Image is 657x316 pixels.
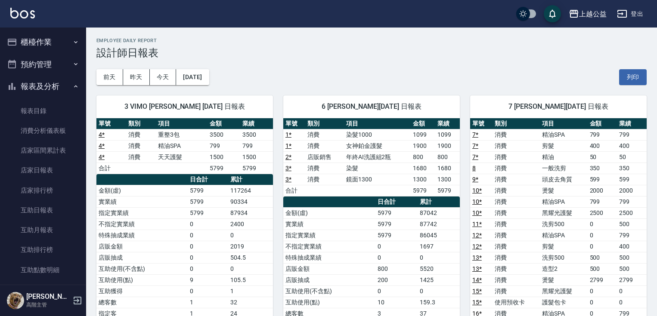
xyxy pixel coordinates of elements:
td: 50 [588,151,617,163]
td: 不指定實業績 [283,241,375,252]
td: 90334 [228,196,273,207]
td: 消費 [493,163,540,174]
td: 消費 [126,140,156,151]
td: 1680 [411,163,435,174]
td: 消費 [493,252,540,263]
td: 1 [228,285,273,297]
td: 0 [228,263,273,274]
td: 5799 [188,185,228,196]
button: save [544,5,561,22]
td: 1425 [418,274,460,285]
td: 黑耀光護髮 [540,207,587,218]
td: 消費 [305,140,344,151]
td: 799 [617,196,647,207]
td: 店販銷售 [305,151,344,163]
td: 消費 [305,129,344,140]
td: 精油SPA [156,140,208,151]
td: 1099 [435,129,460,140]
td: 5979 [375,218,418,230]
table: a dense table [96,118,273,174]
a: 8 [472,165,476,172]
a: 互助點數明細 [3,260,83,280]
td: 5520 [418,263,460,274]
td: 799 [208,140,240,151]
span: 7 [PERSON_NAME][DATE] 日報表 [480,102,636,111]
td: 0 [228,230,273,241]
td: 1500 [208,151,240,163]
td: 精油SPA [540,196,587,207]
td: 87742 [418,218,460,230]
td: 互助使用(不含點) [283,285,375,297]
td: 5799 [240,163,273,174]
td: 洗剪500 [540,252,587,263]
th: 金額 [208,118,240,129]
td: 0 [418,285,460,297]
td: 0 [588,218,617,230]
td: 精油SPA [540,230,587,241]
td: 消費 [493,174,540,185]
td: 2500 [588,207,617,218]
td: 86045 [418,230,460,241]
td: 2500 [617,207,647,218]
td: 消費 [493,263,540,274]
button: 上越公益 [565,5,610,23]
button: 報表及分析 [3,75,83,98]
td: 800 [375,263,418,274]
td: 指定實業績 [96,207,188,218]
td: 1500 [240,151,273,163]
td: 金額(虛) [96,185,188,196]
button: 昨天 [123,69,150,85]
td: 0 [588,241,617,252]
th: 類別 [126,118,156,129]
td: 1099 [411,129,435,140]
td: 400 [617,241,647,252]
td: 5979 [375,230,418,241]
td: 0 [188,285,228,297]
span: 6 [PERSON_NAME][DATE] 日報表 [294,102,449,111]
td: 染髮 [344,163,411,174]
td: 精油 [540,151,587,163]
td: 年終AI洗護組2瓶 [344,151,411,163]
button: 列印 [619,69,647,85]
th: 日合計 [375,196,418,208]
td: 500 [617,218,647,230]
td: 店販抽成 [96,252,188,263]
td: 800 [411,151,435,163]
td: 消費 [493,129,540,140]
a: 互助業績報表 [3,280,83,300]
button: 預約管理 [3,53,83,76]
td: 159.3 [418,297,460,308]
td: 87934 [228,207,273,218]
td: 消費 [493,196,540,207]
td: 0 [375,241,418,252]
td: 剪髮 [540,241,587,252]
td: 1680 [435,163,460,174]
td: 互助使用(不含點) [96,263,188,274]
td: 2799 [588,274,617,285]
td: 0 [188,230,228,241]
td: 599 [588,174,617,185]
td: 造型2 [540,263,587,274]
td: 0 [588,285,617,297]
td: 染髮1000 [344,129,411,140]
td: 400 [588,140,617,151]
td: 800 [435,151,460,163]
td: 2799 [617,274,647,285]
th: 項目 [540,118,587,129]
td: 特殊抽成業績 [96,230,188,241]
th: 累計 [228,174,273,185]
td: 0 [375,252,418,263]
td: 互助使用(點) [96,274,188,285]
td: 消費 [126,129,156,140]
td: 0 [588,297,617,308]
a: 報表目錄 [3,101,83,121]
td: 1697 [418,241,460,252]
button: 今天 [150,69,177,85]
table: a dense table [283,118,460,196]
td: 消費 [493,185,540,196]
td: 32 [228,297,273,308]
td: 9 [188,274,228,285]
td: 500 [588,263,617,274]
td: 1900 [435,140,460,151]
td: 重整3包 [156,129,208,140]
